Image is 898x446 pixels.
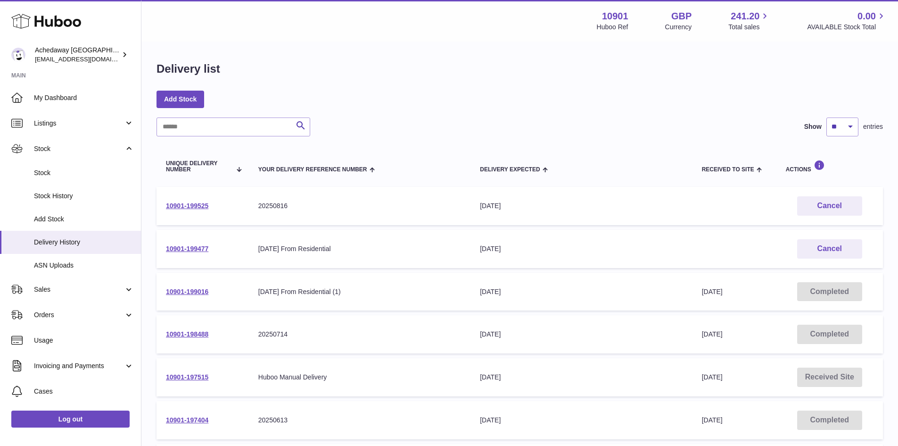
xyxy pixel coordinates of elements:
span: AVAILABLE Stock Total [807,23,887,32]
span: Cases [34,387,134,396]
span: Unique Delivery Number [166,160,231,173]
a: 0.00 AVAILABLE Stock Total [807,10,887,32]
a: Log out [11,411,130,428]
div: 20250613 [258,416,461,425]
div: [DATE] [480,244,683,253]
span: [DATE] [702,416,723,424]
div: [DATE] [480,416,683,425]
img: admin@newpb.co.uk [11,48,25,62]
div: [DATE] From Residential (1) [258,287,461,296]
a: 241.20 Total sales [728,10,770,32]
a: Add Stock [157,91,204,108]
button: Cancel [797,196,862,216]
a: 10901-197404 [166,416,208,424]
span: Delivery History [34,238,134,247]
div: 20250714 [258,330,461,339]
span: entries [863,122,883,131]
span: Stock History [34,192,134,201]
span: My Dashboard [34,93,134,102]
div: Actions [786,160,873,173]
span: Received to Site [702,167,754,173]
div: [DATE] From Residential [258,244,461,253]
span: [DATE] [702,330,723,338]
button: Cancel [797,239,862,259]
div: Huboo Ref [597,23,628,32]
div: [DATE] [480,202,683,210]
label: Show [804,122,822,131]
span: Orders [34,311,124,320]
span: Your Delivery Reference Number [258,167,367,173]
h1: Delivery list [157,61,220,76]
span: Stock [34,144,124,153]
a: 10901-199016 [166,288,208,295]
span: [DATE] [702,373,723,381]
span: Listings [34,119,124,128]
a: 10901-198488 [166,330,208,338]
span: Invoicing and Payments [34,362,124,370]
div: [DATE] [480,287,683,296]
strong: 10901 [602,10,628,23]
span: [EMAIL_ADDRESS][DOMAIN_NAME] [35,55,139,63]
span: 0.00 [857,10,876,23]
div: [DATE] [480,373,683,382]
span: Stock [34,168,134,177]
div: 20250816 [258,202,461,210]
a: 10901-199477 [166,245,208,252]
div: [DATE] [480,330,683,339]
span: ASN Uploads [34,261,134,270]
span: Sales [34,285,124,294]
span: Delivery Expected [480,167,540,173]
span: [DATE] [702,288,723,295]
div: Huboo Manual Delivery [258,373,461,382]
span: 241.20 [731,10,759,23]
div: Achedaway [GEOGRAPHIC_DATA] [35,46,120,64]
div: Currency [665,23,692,32]
span: Add Stock [34,215,134,224]
span: Total sales [728,23,770,32]
span: Usage [34,336,134,345]
a: 10901-199525 [166,202,208,210]
a: 10901-197515 [166,373,208,381]
strong: GBP [671,10,692,23]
